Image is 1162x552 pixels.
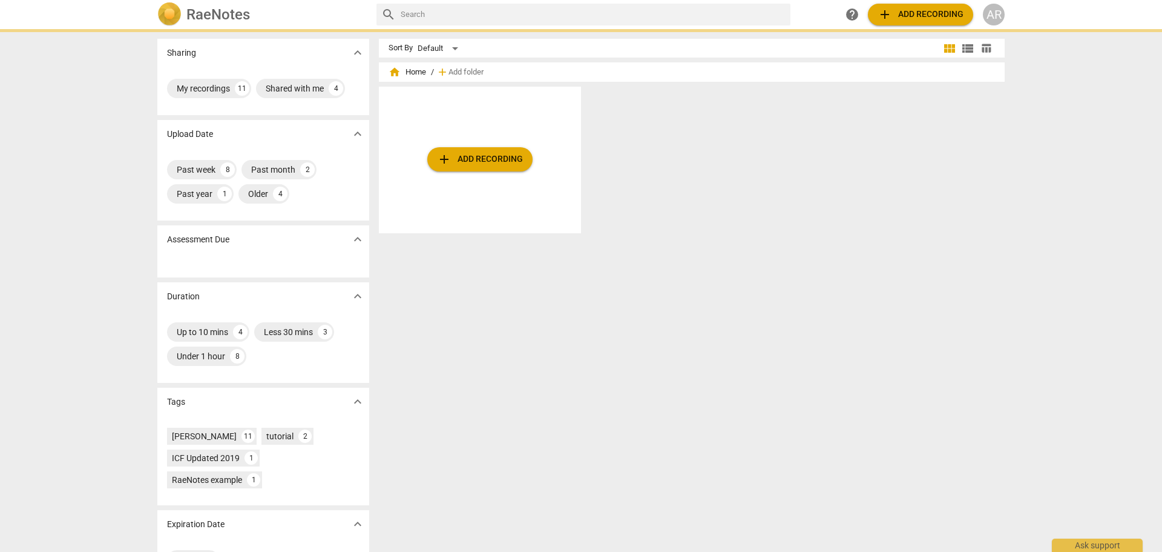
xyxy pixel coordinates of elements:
[241,430,255,443] div: 11
[167,128,213,141] p: Upload Date
[389,44,413,53] div: Sort By
[983,4,1005,25] button: AR
[248,188,268,200] div: Older
[167,233,229,246] p: Assessment Due
[220,162,235,177] div: 8
[245,451,258,465] div: 1
[959,39,977,58] button: List view
[389,66,426,78] span: Home
[868,4,973,25] button: Upload
[349,44,367,62] button: Show more
[349,125,367,143] button: Show more
[230,349,245,364] div: 8
[266,82,324,95] div: Shared with me
[186,6,250,23] h2: RaeNotes
[349,515,367,533] button: Show more
[177,164,215,176] div: Past week
[350,45,365,60] span: expand_more
[157,2,367,27] a: LogoRaeNotes
[841,4,863,25] a: Help
[298,430,312,443] div: 2
[167,290,200,303] p: Duration
[177,350,225,362] div: Under 1 hour
[1052,539,1143,552] div: Ask support
[318,325,332,339] div: 3
[427,147,533,171] button: Upload
[845,7,859,22] span: help
[217,187,232,201] div: 1
[350,517,365,531] span: expand_more
[266,430,294,442] div: tutorial
[177,82,230,95] div: My recordings
[235,81,249,96] div: 11
[157,2,182,27] img: Logo
[436,66,448,78] span: add
[437,152,523,167] span: Add recording
[177,326,228,338] div: Up to 10 mins
[389,66,401,78] span: home
[418,39,462,58] div: Default
[300,162,315,177] div: 2
[878,7,892,22] span: add
[401,5,786,24] input: Search
[167,47,196,59] p: Sharing
[381,7,396,22] span: search
[172,474,242,486] div: RaeNotes example
[878,7,963,22] span: Add recording
[980,42,992,54] span: table_chart
[247,473,260,487] div: 1
[350,232,365,247] span: expand_more
[167,518,225,531] p: Expiration Date
[264,326,313,338] div: Less 30 mins
[172,452,240,464] div: ICF Updated 2019
[350,127,365,141] span: expand_more
[273,187,287,201] div: 4
[349,230,367,248] button: Show more
[960,41,975,56] span: view_list
[942,41,957,56] span: view_module
[167,396,185,408] p: Tags
[448,68,484,77] span: Add folder
[431,68,434,77] span: /
[940,39,959,58] button: Tile view
[349,393,367,411] button: Show more
[233,325,248,339] div: 4
[172,430,237,442] div: [PERSON_NAME]
[349,287,367,305] button: Show more
[329,81,343,96] div: 4
[350,289,365,304] span: expand_more
[977,39,995,58] button: Table view
[251,164,295,176] div: Past month
[350,394,365,409] span: expand_more
[437,152,451,167] span: add
[177,188,212,200] div: Past year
